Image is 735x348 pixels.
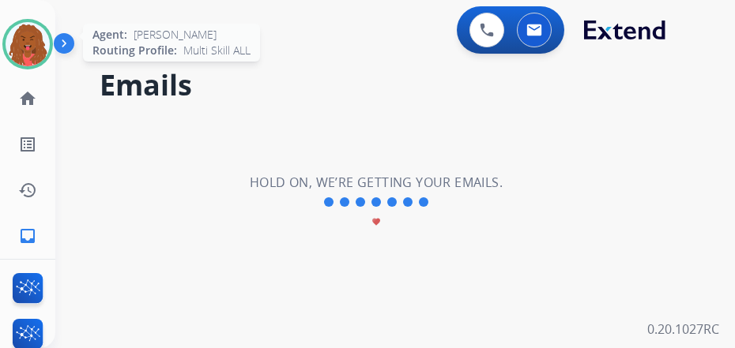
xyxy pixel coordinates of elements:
p: 0.20.1027RC [647,320,719,339]
span: Agent: [92,27,127,43]
mat-icon: favorite [371,217,381,226]
span: Routing Profile: [92,43,177,58]
img: avatar [6,22,50,66]
mat-icon: history [18,181,37,200]
mat-icon: home [18,89,37,108]
mat-icon: list_alt [18,135,37,154]
span: [PERSON_NAME] [134,27,217,43]
h2: Emails [100,69,697,101]
span: Multi Skill ALL [183,43,251,58]
h2: Hold on, we’re getting your emails. [250,173,503,192]
mat-icon: inbox [18,226,37,245]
